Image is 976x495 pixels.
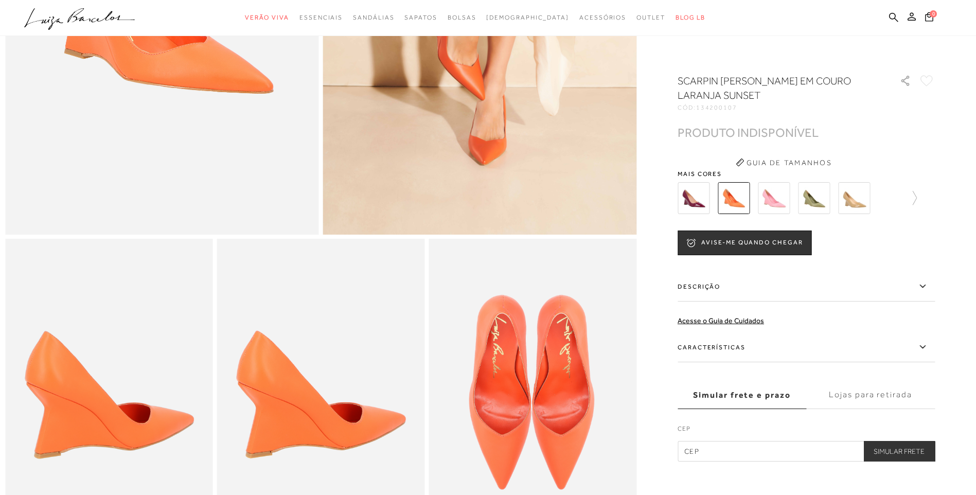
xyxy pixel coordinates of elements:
[863,441,935,462] button: Simular Frete
[678,74,871,102] h1: SCARPIN [PERSON_NAME] EM COURO LARANJA SUNSET
[636,14,665,21] span: Outlet
[676,14,705,21] span: BLOG LB
[486,8,569,27] a: noSubCategoriesText
[678,332,935,362] label: Características
[798,182,830,214] img: SCARPIN ANABELA EM COURO VERDE OLIVA
[678,171,935,177] span: Mais cores
[758,182,790,214] img: SCARPIN ANABELA EM COURO ROSA CEREJEIRA
[718,182,750,214] img: SCARPIN ANABELA EM COURO LARANJA SUNSET
[806,381,935,409] label: Lojas para retirada
[732,154,835,171] button: Guia de Tamanhos
[404,14,437,21] span: Sapatos
[676,8,705,27] a: BLOG LB
[678,182,709,214] img: SCARPIN ANABELA EM COURO VERNIZ MARSALA
[579,8,626,27] a: noSubCategoriesText
[678,381,806,409] label: Simular frete e prazo
[245,8,289,27] a: noSubCategoriesText
[299,14,343,21] span: Essenciais
[696,104,737,111] span: 134200107
[678,316,764,325] a: Acesse o Guia de Cuidados
[579,14,626,21] span: Acessórios
[838,182,870,214] img: SCARPIN ANABELA EM COURO VERNIZ BEGE ARGILA
[678,231,811,255] button: AVISE-ME QUANDO CHEGAR
[353,14,394,21] span: Sandálias
[486,14,569,21] span: [DEMOGRAPHIC_DATA]
[636,8,665,27] a: noSubCategoriesText
[678,127,819,138] div: PRODUTO INDISPONÍVEL
[448,14,476,21] span: Bolsas
[245,14,289,21] span: Verão Viva
[930,10,937,17] span: 0
[678,104,883,111] div: CÓD:
[448,8,476,27] a: noSubCategoriesText
[404,8,437,27] a: noSubCategoriesText
[678,424,935,438] label: CEP
[299,8,343,27] a: noSubCategoriesText
[678,272,935,302] label: Descrição
[678,441,935,462] input: CEP
[353,8,394,27] a: noSubCategoriesText
[922,11,936,25] button: 0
